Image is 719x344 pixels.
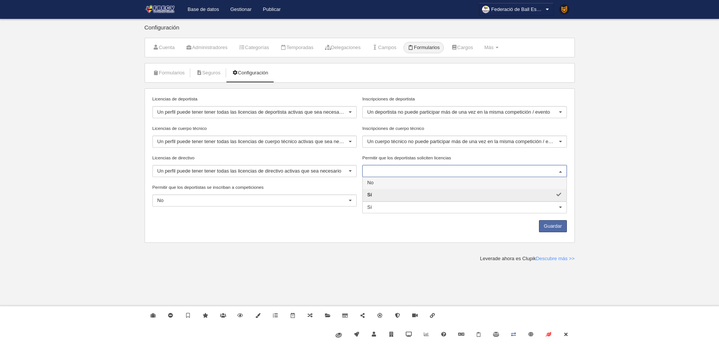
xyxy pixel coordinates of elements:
[367,109,550,115] span: Un deportista no puede participar más de una vez en la misma competición / evento
[192,67,225,79] a: Seguros
[157,168,342,174] span: Un perfil puede tener tener todas las licencias de directivo activas que sea necesario
[367,204,372,210] span: Sí
[368,42,401,53] a: Campos
[447,42,477,53] a: Cargos
[362,125,567,132] label: Inscripciones de cuerpo técnico
[145,25,575,38] div: Configuración
[403,42,444,53] a: Formularios
[228,67,272,79] a: Configuración
[536,256,575,261] a: Descubre más >>
[276,42,318,53] a: Temporadas
[145,5,176,14] img: Federació de Ball Esportiu de la Comunitat Valenciana
[321,42,365,53] a: Delegaciones
[367,139,560,144] span: Un cuerpo técnico no puede participar más de una vez en la misma competición / evento
[157,139,355,144] span: Un perfil puede tener tener todas las licencias de cuerpo técnico activas que sea necesario
[480,255,575,262] div: Leverade ahora es Clupik
[149,42,179,53] a: Cuenta
[367,180,374,185] span: No
[367,192,372,197] span: Sí
[362,96,567,102] label: Inscripciones de deportista
[480,42,503,53] a: Más
[157,109,345,115] span: Un perfil puede tener tener todas las licencias de deportista activas que sea necesario
[182,42,232,53] a: Administradores
[539,220,567,232] button: Guardar
[152,96,357,102] label: Licencias de deportista
[484,45,494,50] span: Más
[157,197,164,203] span: No
[152,125,357,132] label: Licencias de cuerpo técnico
[479,3,554,16] a: Federació de Ball Esportiu de la Comunitat Valenciana
[482,6,490,13] img: OaJq7rr1lI7g.30x30.jpg
[149,67,189,79] a: Formularios
[235,42,273,53] a: Categorías
[152,154,357,161] label: Licencias de directivo
[336,333,342,338] img: fiware.svg
[362,154,567,161] label: Permitir que los deportistas soliciten licencias
[491,6,544,13] span: Federació de Ball Esportiu de la Comunitat Valenciana
[559,5,569,14] img: PaK018JKw3ps.30x30.jpg
[152,184,357,191] label: Permitir que los deportistas se inscriban a competiciones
